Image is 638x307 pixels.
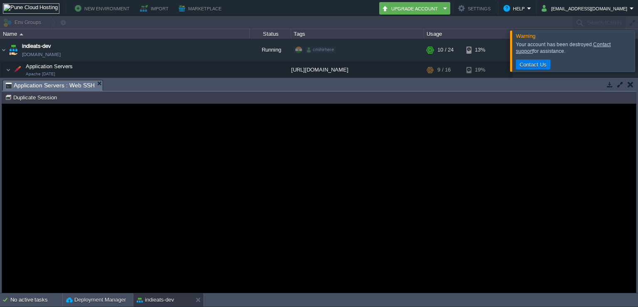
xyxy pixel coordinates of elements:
[466,62,493,78] div: 19%
[25,63,74,70] span: Application Servers
[305,46,336,54] div: cmihirhere
[503,3,527,13] button: Help
[542,3,630,13] button: [EMAIL_ADDRESS][DOMAIN_NAME]
[517,61,549,68] button: Contact Us
[20,33,23,35] img: AMDAwAAAACH5BAEAAAAALAAAAAABAAEAAAICRAEAOw==
[140,3,171,13] button: Import
[11,62,23,78] img: AMDAwAAAACH5BAEAAAAALAAAAAABAAEAAAICRAEAOw==
[10,293,62,307] div: No active tasks
[22,42,51,50] a: indieats-dev
[25,63,74,69] a: Application ServersApache [DATE]
[382,3,441,13] button: Upgrade Account
[7,39,19,61] img: AMDAwAAAACH5BAEAAAAALAAAAAABAAEAAAICRAEAOw==
[6,62,11,78] img: AMDAwAAAACH5BAEAAAAALAAAAAABAAEAAAICRAEAOw==
[292,29,424,39] div: Tags
[516,41,633,54] div: Your account has been destroyed. for assistance.
[291,62,424,78] div: [URL][DOMAIN_NAME]
[26,72,55,77] span: Apache [DATE]
[75,3,132,13] button: New Environment
[466,39,493,61] div: 13%
[179,3,224,13] button: Marketplace
[1,29,249,39] div: Name
[250,29,291,39] div: Status
[0,39,7,61] img: AMDAwAAAACH5BAEAAAAALAAAAAABAAEAAAICRAEAOw==
[66,296,126,304] button: Deployment Manager
[22,50,61,59] a: [DOMAIN_NAME]
[250,39,291,61] div: Running
[5,80,95,91] span: Application Servers : Web SSH
[3,3,59,14] img: Pune Cloud Hosting
[437,62,451,78] div: 9 / 16
[516,33,535,39] span: Warning
[458,3,493,13] button: Settings
[437,39,454,61] div: 10 / 24
[5,94,59,101] button: Duplicate Session
[137,296,174,304] button: indieats-dev
[425,29,512,39] div: Usage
